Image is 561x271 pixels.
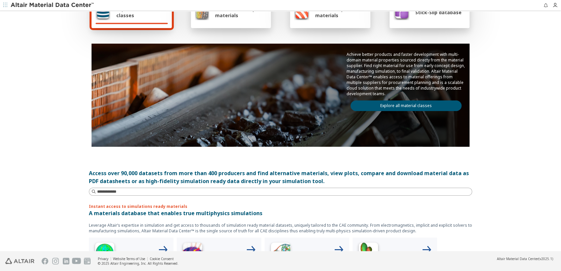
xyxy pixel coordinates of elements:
img: Altair Material Data Center [11,2,95,9]
img: Eco-Friendly materials [294,4,309,20]
div: Access over 90,000 datasets from more than 400 producers and find alternative materials, view plo... [89,169,472,185]
p: Instant access to simulations ready materials [89,204,472,209]
img: Altair Engineering [5,258,34,264]
span: Altair Material Data Center [497,256,539,261]
span: Eco-Friendly materials [315,6,366,19]
img: Crash Analyses Icon [355,240,382,267]
span: Simulation ready materials [215,6,267,19]
a: Privacy [98,256,108,261]
img: Simulation ready materials [195,4,209,20]
a: Explore all material classes [351,100,462,111]
p: Leverage Altair’s expertise in simulation and get access to thousands of simulation ready materia... [89,222,472,234]
span: Explore all material classes [116,6,168,19]
img: High Frequency Icon [92,240,118,267]
div: © 2025 Altair Engineering, Inc. All Rights Reserved. [98,261,178,266]
p: A materials database that enables true multiphysics simulations [89,209,472,217]
img: Stick-Slip database [393,4,409,20]
span: Stick-Slip database [415,9,462,16]
img: Structural Analyses Icon [267,240,294,267]
a: Cookie Consent [150,256,174,261]
img: Explore all material classes [95,4,110,20]
div: (v2025.1) [497,256,553,261]
p: Achieve better products and faster development with multi-domain material properties sourced dire... [347,52,466,97]
img: Low Frequency Icon [179,240,206,267]
a: Website Terms of Use [113,256,145,261]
